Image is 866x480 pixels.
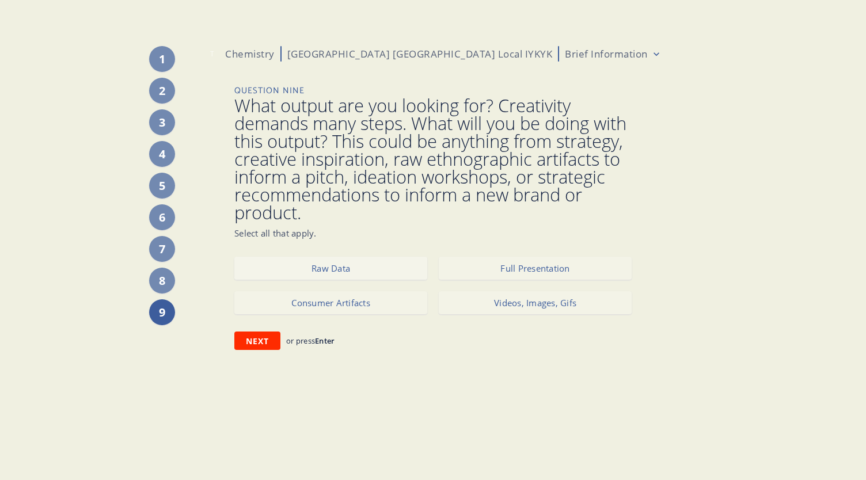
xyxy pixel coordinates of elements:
[439,257,632,280] button: Full Presentation
[149,204,175,230] div: 6
[234,227,632,239] p: Select all that apply.
[149,173,175,199] div: 5
[439,291,632,314] button: Videos, Images, Gifs
[286,336,335,346] p: or press
[149,299,175,325] div: 9
[234,97,632,222] span: What output are you looking for? Creativity demands many steps. What will you be doing with this ...
[149,46,175,72] div: 1
[234,257,427,280] button: Raw Data
[149,78,175,104] div: 2
[565,47,648,60] p: Brief Information
[149,236,175,262] div: 7
[149,268,175,294] div: 8
[149,109,175,135] div: 3
[204,46,219,62] svg: Talley Hultgren
[234,291,427,314] button: Consumer Artifacts
[204,46,219,62] div: T
[565,47,662,60] button: Brief Information
[315,336,335,346] span: Enter
[234,85,632,97] p: Question Nine
[234,332,280,350] button: Next
[287,47,553,61] p: [GEOGRAPHIC_DATA] [GEOGRAPHIC_DATA] Local IYKYK
[225,47,275,61] p: Chemistry
[149,141,175,167] div: 4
